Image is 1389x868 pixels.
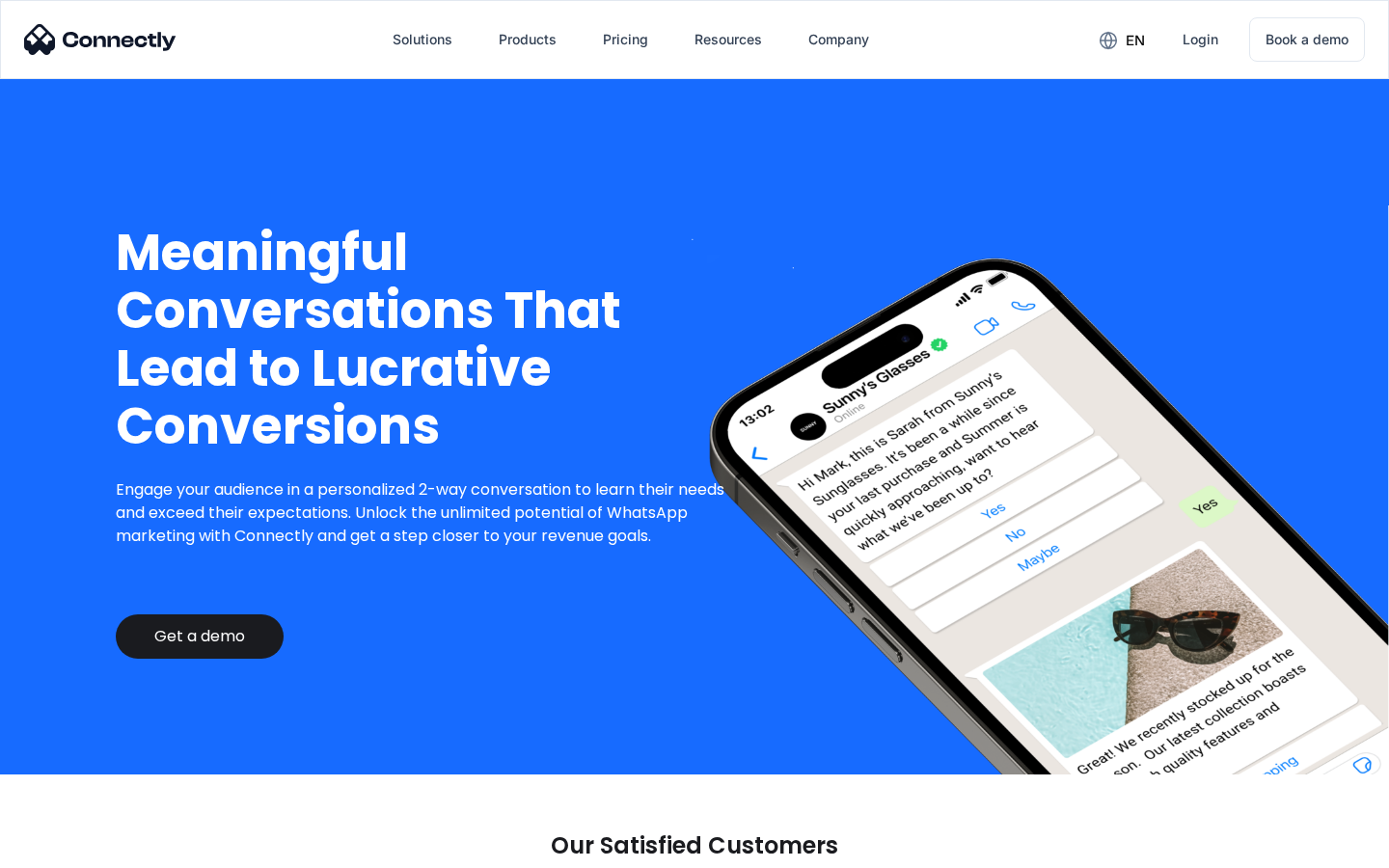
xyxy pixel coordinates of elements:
div: Get a demo [154,627,245,646]
h1: Meaningful Conversations That Lead to Lucrative Conversions [116,224,740,455]
p: Our Satisfied Customers [551,832,838,859]
a: Login [1167,16,1234,63]
div: Products [499,26,557,53]
div: Solutions [393,26,452,53]
div: Login [1183,26,1218,53]
div: Company [808,26,869,53]
a: Get a demo [116,614,284,659]
a: Pricing [587,16,664,63]
div: Resources [694,26,762,53]
p: Engage your audience in a personalized 2-way conversation to learn their needs and exceed their e... [116,478,740,548]
div: en [1126,27,1145,54]
div: Pricing [603,26,648,53]
img: Connectly Logo [24,24,177,55]
a: Book a demo [1249,17,1365,62]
